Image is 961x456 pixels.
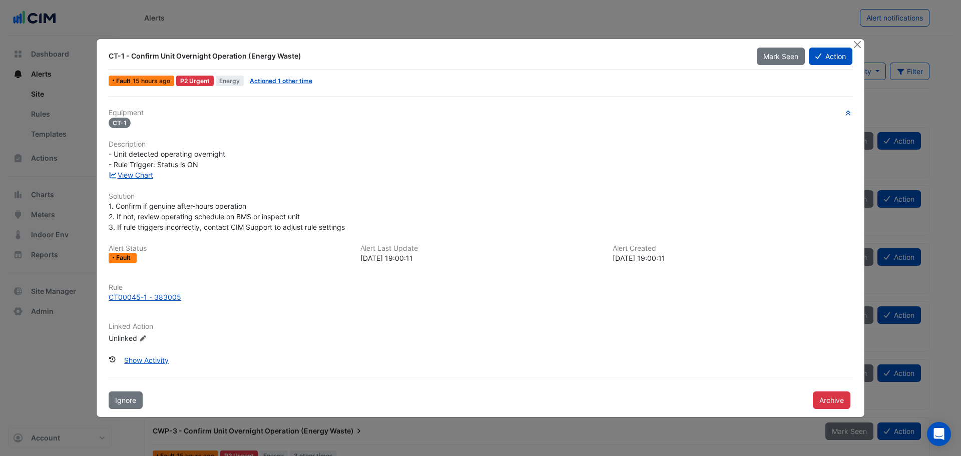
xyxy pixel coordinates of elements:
[360,244,600,253] h6: Alert Last Update
[757,48,805,65] button: Mark Seen
[813,391,850,409] button: Archive
[109,292,852,302] a: CT00045-1 - 383005
[109,192,852,201] h6: Solution
[109,140,852,149] h6: Description
[109,51,745,61] div: CT-1 - Confirm Unit Overnight Operation (Energy Waste)
[809,48,852,65] button: Action
[763,52,798,61] span: Mark Seen
[109,150,225,169] span: - Unit detected operating overnight - Rule Trigger: Status is ON
[116,255,133,261] span: Fault
[109,332,229,343] div: Unlinked
[109,283,852,292] h6: Rule
[115,396,136,404] span: Ignore
[613,253,852,263] div: [DATE] 19:00:11
[116,78,133,84] span: Fault
[109,292,181,302] div: CT00045-1 - 383005
[852,39,862,50] button: Close
[109,202,345,231] span: 1. Confirm if genuine after-hours operation 2. If not, review operating schedule on BMS or inspec...
[109,244,348,253] h6: Alert Status
[176,76,214,86] div: P2 Urgent
[216,76,244,86] span: Energy
[109,171,153,179] a: View Chart
[109,391,143,409] button: Ignore
[250,77,312,85] a: Actioned 1 other time
[109,322,852,331] h6: Linked Action
[927,422,951,446] div: Open Intercom Messenger
[613,244,852,253] h6: Alert Created
[109,118,131,128] span: CT-1
[118,351,175,369] button: Show Activity
[360,253,600,263] div: [DATE] 19:00:11
[133,77,170,85] span: Mon 29-Sep-2025 19:00 AEST
[139,334,147,342] fa-icon: Edit Linked Action
[109,109,852,117] h6: Equipment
